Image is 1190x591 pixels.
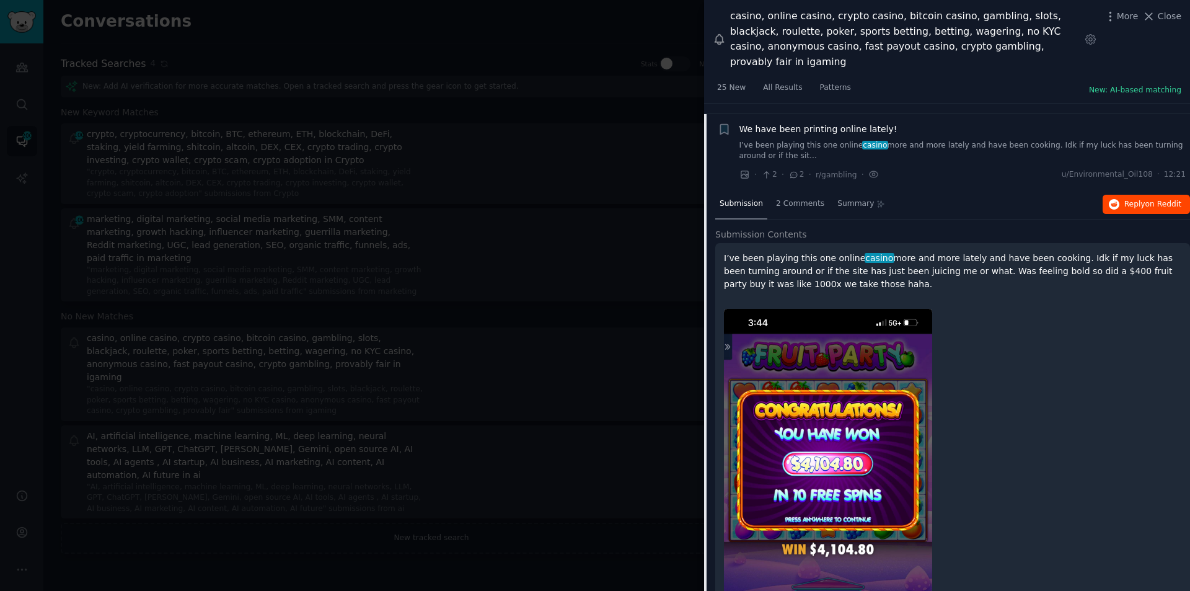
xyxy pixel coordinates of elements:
[763,82,802,94] span: All Results
[865,253,894,263] span: casino
[717,82,746,94] span: 25 New
[816,171,857,179] span: r/gambling
[1164,169,1186,180] span: 12:21
[720,198,763,210] span: Submission
[759,78,806,104] a: All Results
[820,82,851,94] span: Patterns
[1117,10,1139,23] span: More
[754,168,757,181] span: ·
[1103,195,1190,215] button: Replyon Reddit
[788,169,804,180] span: 2
[809,168,811,181] span: ·
[862,141,889,149] span: casino
[1142,10,1181,23] button: Close
[1158,10,1181,23] span: Close
[724,252,1181,291] p: I’ve been playing this one online more and more lately and have been cooking. Idk if my luck has ...
[715,228,807,241] span: Submission Contents
[713,78,750,104] a: 25 New
[730,9,1080,69] div: casino, online casino, crypto casino, bitcoin casino, gambling, slots, blackjack, roulette, poker...
[1104,10,1139,23] button: More
[1124,199,1181,210] span: Reply
[816,78,855,104] a: Patterns
[739,123,897,136] a: We have been printing online lately!
[1062,169,1153,180] span: u/Environmental_Oil108
[1157,169,1160,180] span: ·
[776,198,824,210] span: 2 Comments
[861,168,863,181] span: ·
[782,168,784,181] span: ·
[1145,200,1181,208] span: on Reddit
[837,198,874,210] span: Summary
[761,169,777,180] span: 2
[739,140,1186,162] a: I’ve been playing this one onlinecasinomore and more lately and have been cooking. Idk if my luck...
[1089,85,1181,96] button: New: AI-based matching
